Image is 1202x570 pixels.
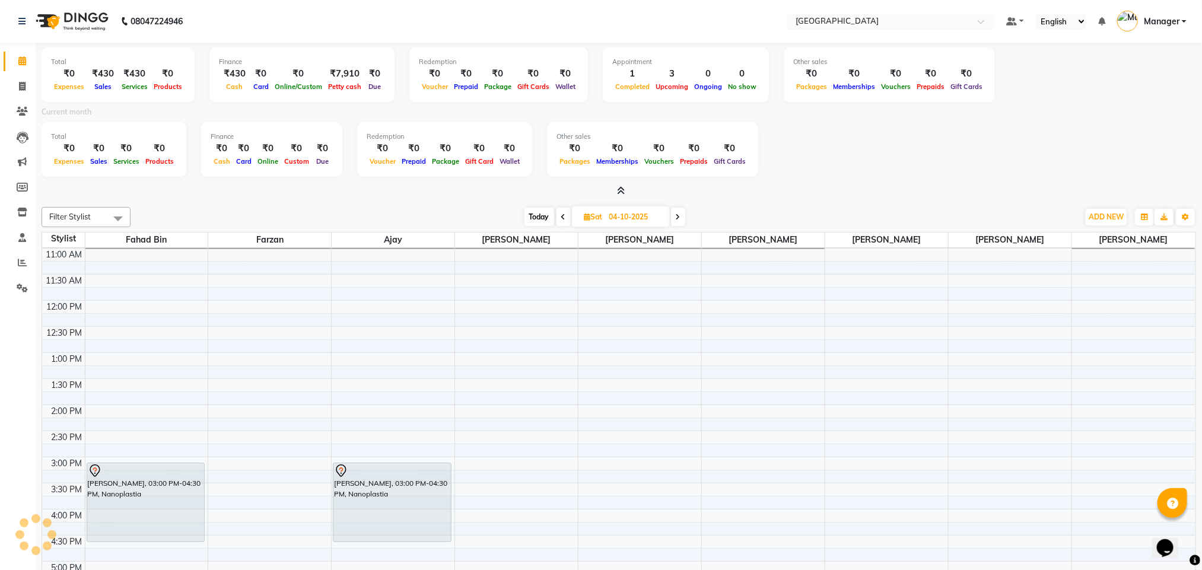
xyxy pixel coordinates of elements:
span: Wallet [497,157,523,165]
div: ₹0 [462,142,497,155]
div: 11:30 AM [44,275,85,287]
div: ₹0 [272,67,325,81]
div: 3 [653,67,691,81]
div: ₹0 [281,142,312,155]
span: Memberships [593,157,641,165]
span: Packages [793,82,830,91]
div: 0 [725,67,759,81]
div: ₹0 [481,67,514,81]
span: Expenses [51,82,87,91]
span: Fahad Bin [85,233,208,247]
span: Package [481,82,514,91]
div: ₹0 [497,142,523,155]
span: [PERSON_NAME] [702,233,825,247]
div: ₹0 [514,67,552,81]
div: ₹0 [793,67,830,81]
span: Sales [87,157,110,165]
div: Other sales [557,132,749,142]
span: Online [255,157,281,165]
span: Filter Stylist [49,212,91,221]
div: ₹0 [947,67,985,81]
div: Redemption [419,57,578,67]
div: ₹0 [641,142,677,155]
div: 1 [612,67,653,81]
span: Services [119,82,151,91]
span: [PERSON_NAME] [578,233,701,247]
div: [PERSON_NAME], 03:00 PM-04:30 PM, Nanoplastia [87,463,205,542]
div: Total [51,132,177,142]
span: Due [365,82,384,91]
span: Package [429,157,462,165]
div: ₹0 [51,142,87,155]
div: 2:30 PM [49,431,85,444]
div: ₹0 [419,67,451,81]
span: Packages [557,157,593,165]
span: Upcoming [653,82,691,91]
div: ₹0 [914,67,947,81]
div: 3:00 PM [49,457,85,470]
span: Services [110,157,142,165]
span: Products [142,157,177,165]
div: ₹0 [151,67,185,81]
div: ₹0 [552,67,578,81]
span: [PERSON_NAME] [825,233,948,247]
span: Voucher [419,82,451,91]
div: 4:00 PM [49,510,85,522]
span: Sat [581,212,606,221]
img: Manager [1117,11,1138,31]
span: Manager [1144,15,1179,28]
div: ₹0 [211,142,233,155]
div: ₹0 [711,142,749,155]
img: logo [30,5,112,38]
div: ₹0 [557,142,593,155]
span: [PERSON_NAME] [455,233,578,247]
span: Card [250,82,272,91]
span: Cash [224,82,246,91]
div: ₹0 [364,67,385,81]
div: 11:00 AM [44,249,85,261]
span: Vouchers [878,82,914,91]
div: Other sales [793,57,985,67]
div: Stylist [42,233,85,245]
div: 3:30 PM [49,483,85,496]
span: [PERSON_NAME] [949,233,1071,247]
b: 08047224946 [131,5,183,38]
div: ₹0 [233,142,255,155]
span: Cash [211,157,233,165]
span: Completed [612,82,653,91]
div: ₹0 [429,142,462,155]
div: ₹0 [451,67,481,81]
span: Sales [91,82,115,91]
div: ₹0 [830,67,878,81]
span: Ongoing [691,82,725,91]
div: Finance [219,57,385,67]
span: Online/Custom [272,82,325,91]
div: Appointment [612,57,759,67]
label: Current month [42,107,91,117]
div: 1:00 PM [49,353,85,365]
span: Wallet [552,82,578,91]
div: 1:30 PM [49,379,85,391]
div: Redemption [367,132,523,142]
div: ₹430 [119,67,151,81]
span: farzan [208,233,331,247]
div: ₹0 [399,142,429,155]
div: 12:30 PM [44,327,85,339]
span: Gift Cards [947,82,985,91]
span: Gift Cards [711,157,749,165]
span: Petty cash [325,82,364,91]
span: Products [151,82,185,91]
div: ₹0 [87,142,110,155]
div: ₹0 [312,142,333,155]
div: ₹430 [87,67,119,81]
span: Gift Cards [514,82,552,91]
span: Prepaid [451,82,481,91]
span: Card [233,157,255,165]
div: Finance [211,132,333,142]
button: ADD NEW [1086,209,1127,225]
span: Vouchers [641,157,677,165]
span: [PERSON_NAME] [1072,233,1195,247]
span: No show [725,82,759,91]
div: [PERSON_NAME], 03:00 PM-04:30 PM, Nanoplastia [333,463,451,542]
span: Today [524,208,554,226]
